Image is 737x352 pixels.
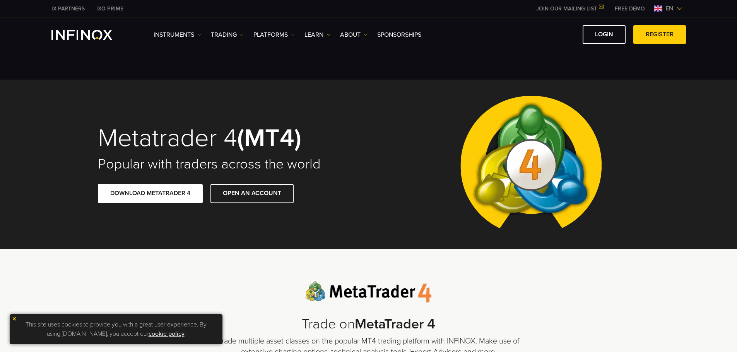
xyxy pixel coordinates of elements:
[98,184,203,203] a: DOWNLOAD METATRADER 4
[237,123,301,153] strong: (MT4)
[46,5,91,13] a: INFINOX
[355,316,435,332] strong: MetaTrader 4
[14,318,219,340] p: This site uses cookies to provide you with a great user experience. By using [DOMAIN_NAME], you a...
[340,30,368,39] a: ABOUT
[454,80,608,249] img: Meta Trader 4
[98,156,358,173] h2: Popular with traders across the world
[91,5,129,13] a: INFINOX
[12,316,17,321] img: yellow close icon
[305,281,432,303] img: Meta Trader 4 logo
[149,330,185,338] a: cookie policy
[662,4,677,13] span: en
[530,5,609,12] a: JOIN OUR MAILING LIST
[304,30,330,39] a: Learn
[154,30,201,39] a: Instruments
[98,125,358,151] h1: Metatrader 4
[633,25,686,44] a: REGISTER
[211,30,244,39] a: TRADING
[214,316,523,333] h2: Trade on
[583,25,626,44] a: LOGIN
[210,184,294,203] a: OPEN AN ACCOUNT
[51,30,130,40] a: INFINOX Logo
[609,5,651,13] a: INFINOX MENU
[377,30,421,39] a: SPONSORSHIPS
[253,30,295,39] a: PLATFORMS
